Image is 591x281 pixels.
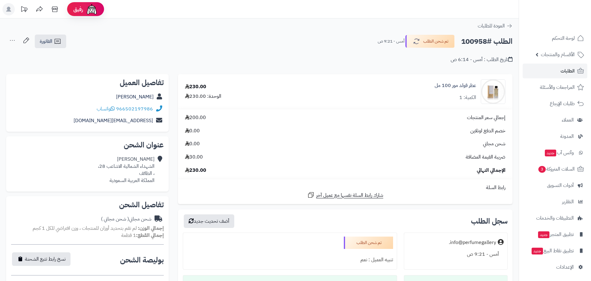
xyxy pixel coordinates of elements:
[547,181,574,190] span: أدوات التسويق
[16,3,32,17] a: تحديثات المنصة
[471,217,508,225] h3: سجل الطلب
[523,211,587,225] a: التطبيقات والخدمات
[562,116,574,124] span: العملاء
[523,129,587,144] a: المدونة
[11,141,164,149] h2: عنوان الشحن
[408,248,504,260] div: أمس - 9:21 ص
[541,50,575,59] span: الأقسام والمنتجات
[185,140,200,147] span: 0.00
[185,127,200,134] span: 0.00
[540,83,575,92] span: المراجعات والأسئلة
[97,105,115,113] a: واتساب
[40,38,52,45] span: الفاتورة
[481,79,505,104] img: 1656259832-DSC_1329-2-f-90x90.jpg
[538,166,546,173] span: 3
[101,215,129,223] span: ( شحن مجاني )
[562,197,574,206] span: التقارير
[121,232,164,239] small: 1 قطعة
[467,114,505,121] span: إجمالي سعر المنتجات
[523,227,587,242] a: تطبيق المتجرجديد
[545,150,556,156] span: جديد
[523,64,587,78] a: الطلبات
[536,214,574,222] span: التطبيقات والخدمات
[523,96,587,111] a: طلبات الإرجاع
[101,216,151,223] div: شحن مجاني
[86,3,98,15] img: ai-face.png
[12,252,70,266] button: نسخ رابط تتبع الشحنة
[116,93,154,101] a: [PERSON_NAME]
[459,94,476,101] div: الكمية: 1
[344,237,393,249] div: تم شحن الطلب
[478,22,505,30] span: العودة للطلبات
[185,83,206,90] div: 230.00
[33,225,137,232] span: لم تقم بتحديد أوزان للمنتجات ، وزن افتراضي للكل 1 كجم
[180,184,510,191] div: رابط السلة
[185,154,203,161] span: 30.00
[556,263,574,271] span: الإعدادات
[449,239,496,246] div: info@perfumegallery.
[523,31,587,46] a: لوحة التحكم
[185,167,206,174] span: 230.00
[185,114,206,121] span: 200.00
[116,105,153,113] a: 966502197986
[405,35,455,48] button: تم شحن الطلب
[483,140,505,147] span: شحن مجاني
[552,34,575,43] span: لوحة التحكم
[523,162,587,176] a: السلات المتروكة3
[523,178,587,193] a: أدوات التسويق
[537,230,574,239] span: تطبيق المتجر
[187,254,393,266] div: تنبيه العميل : نعم
[98,156,155,184] div: [PERSON_NAME] الشهداء الشمالية الاشاعب 28، ، الطائف المملكة العربية السعودية
[378,38,404,44] small: أمس - 9:21 ص
[35,35,66,48] a: الفاتورة
[523,145,587,160] a: وآتس آبجديد
[184,214,234,228] button: أضف تحديث جديد
[470,127,505,134] span: خصم الدفع اونلاين
[523,80,587,95] a: المراجعات والأسئلة
[120,256,164,264] h2: بوليصة الشحن
[316,192,383,199] span: شارك رابط السلة نفسها مع عميل آخر
[461,35,513,48] h2: الطلب #100958
[523,113,587,127] a: العملاء
[74,117,153,124] a: [EMAIL_ADDRESS][DOMAIN_NAME]
[544,148,574,157] span: وآتس آب
[523,243,587,258] a: تطبيق نقاط البيعجديد
[435,82,476,89] a: عطر قولد مور 100 مل
[538,165,575,173] span: السلات المتروكة
[25,255,66,263] span: نسخ رابط تتبع الشحنة
[466,154,505,161] span: ضريبة القيمة المضافة
[451,56,513,63] div: تاريخ الطلب : أمس - 6:14 ص
[532,248,543,254] span: جديد
[11,201,164,209] h2: تفاصيل الشحن
[307,191,383,199] a: شارك رابط السلة نفسها مع عميل آخر
[538,231,549,238] span: جديد
[523,260,587,275] a: الإعدادات
[477,167,505,174] span: الإجمالي النهائي
[549,17,585,30] img: logo-2.png
[138,225,164,232] strong: إجمالي الوزن:
[560,132,574,141] span: المدونة
[73,6,83,13] span: رفيق
[531,246,574,255] span: تطبيق نقاط البيع
[185,93,221,100] div: الوحدة: 230.00
[136,232,164,239] strong: إجمالي القطع:
[523,194,587,209] a: التقارير
[561,67,575,75] span: الطلبات
[11,79,164,86] h2: تفاصيل العميل
[478,22,513,30] a: العودة للطلبات
[550,99,575,108] span: طلبات الإرجاع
